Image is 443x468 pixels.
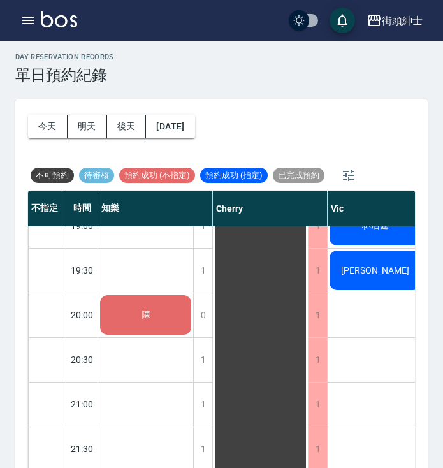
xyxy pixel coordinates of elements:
[139,309,153,321] span: 陳
[15,66,114,84] h3: 單日預約紀錄
[193,249,212,293] div: 1
[107,115,147,138] button: 後天
[66,248,98,293] div: 19:30
[79,170,114,181] span: 待審核
[28,115,68,138] button: 今天
[308,249,327,293] div: 1
[330,8,355,33] button: save
[66,382,98,427] div: 21:00
[68,115,107,138] button: 明天
[193,383,212,427] div: 1
[98,191,213,226] div: 知樂
[119,170,195,181] span: 預約成功 (不指定)
[308,383,327,427] div: 1
[200,170,268,181] span: 預約成功 (指定)
[31,170,74,181] span: 不可預約
[273,170,324,181] span: 已完成預約
[66,293,98,337] div: 20:00
[66,337,98,382] div: 20:30
[28,191,66,226] div: 不指定
[193,338,212,382] div: 1
[338,265,412,275] span: [PERSON_NAME]
[193,293,212,337] div: 0
[15,53,114,61] h2: day Reservation records
[66,191,98,226] div: 時間
[361,8,428,34] button: 街頭紳士
[41,11,77,27] img: Logo
[213,191,328,226] div: Cherry
[382,13,423,29] div: 街頭紳士
[308,293,327,337] div: 1
[308,338,327,382] div: 1
[146,115,194,138] button: [DATE]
